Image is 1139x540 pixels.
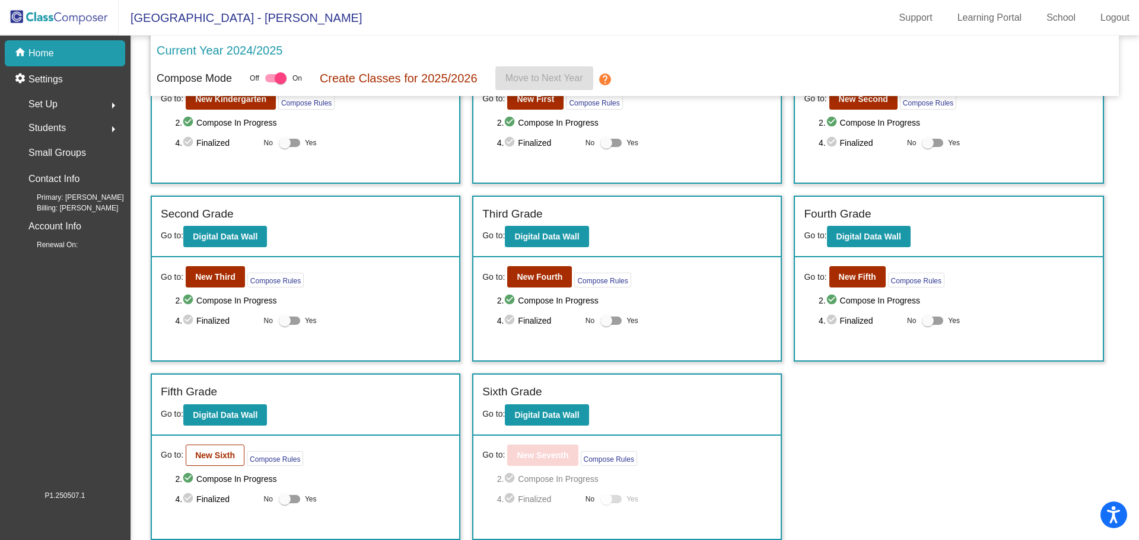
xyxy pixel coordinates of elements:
span: [GEOGRAPHIC_DATA] - [PERSON_NAME] [119,8,362,27]
span: No [907,315,916,326]
span: Yes [948,136,960,150]
b: Digital Data Wall [193,232,257,241]
p: Account Info [28,218,81,235]
button: New Sixth [186,445,244,466]
span: Go to: [161,231,183,240]
span: Billing: [PERSON_NAME] [18,203,118,213]
button: Compose Rules [247,451,303,466]
button: Compose Rules [247,273,304,287]
span: 2. Compose In Progress [175,472,450,486]
button: Compose Rules [581,451,637,466]
span: 2. Compose In Progress [175,293,450,308]
span: Yes [305,136,317,150]
span: Go to: [482,271,505,283]
mat-icon: check_circle [504,293,518,308]
span: No [586,494,594,504]
button: New Second [829,88,898,110]
span: 2. Compose In Progress [175,116,450,130]
button: New Fifth [829,266,886,287]
mat-icon: settings [14,72,28,87]
b: New Seventh [517,450,568,460]
mat-icon: check_circle [504,136,518,150]
span: Go to: [804,271,826,283]
mat-icon: arrow_right [106,98,120,113]
mat-icon: check_circle [826,293,840,308]
b: New Third [195,272,236,282]
span: 4. Finalized [497,492,580,506]
label: Fourth Grade [804,206,871,223]
b: New First [517,94,554,104]
b: Digital Data Wall [193,410,257,420]
b: New Sixth [195,450,235,460]
b: New Fifth [839,272,876,282]
mat-icon: check_circle [504,472,518,486]
button: Compose Rules [574,273,631,287]
span: On [292,73,302,84]
button: Move to Next Year [495,66,593,90]
span: No [586,315,594,326]
span: 2. Compose In Progress [497,116,772,130]
button: Compose Rules [888,273,944,287]
button: New Fourth [507,266,572,287]
span: No [907,138,916,148]
span: No [264,315,273,326]
mat-icon: check_circle [826,314,840,328]
span: Go to: [161,271,183,283]
button: Digital Data Wall [183,404,267,426]
span: Go to: [482,449,505,461]
button: Compose Rules [566,95,622,110]
span: 2. Compose In Progress [497,293,772,308]
mat-icon: check_circle [182,293,196,308]
button: Digital Data Wall [505,404,588,426]
label: Second Grade [161,206,234,223]
a: Logout [1091,8,1139,27]
button: New Kindergarten [186,88,276,110]
span: 2. Compose In Progress [819,293,1094,308]
span: Go to: [161,449,183,461]
mat-icon: help [598,72,612,87]
label: Sixth Grade [482,384,542,401]
mat-icon: check_circle [182,136,196,150]
span: 4. Finalized [497,136,580,150]
mat-icon: check_circle [826,116,840,130]
span: Yes [305,314,317,328]
p: Current Year 2024/2025 [157,41,282,59]
mat-icon: check_circle [504,314,518,328]
mat-icon: check_circle [182,314,196,328]
span: Yes [948,314,960,328]
span: 4. Finalized [819,314,901,328]
span: No [264,138,273,148]
span: Move to Next Year [505,73,583,83]
span: Yes [626,492,638,506]
span: 2. Compose In Progress [497,472,772,486]
span: No [586,138,594,148]
p: Compose Mode [157,71,232,87]
mat-icon: check_circle [182,472,196,486]
a: Learning Portal [948,8,1032,27]
button: Digital Data Wall [183,226,267,247]
p: Contact Info [28,171,79,187]
p: Small Groups [28,145,86,161]
span: Yes [305,492,317,506]
mat-icon: home [14,46,28,60]
p: Settings [28,72,63,87]
b: Digital Data Wall [514,410,579,420]
span: Go to: [161,409,183,418]
mat-icon: check_circle [504,492,518,506]
p: Home [28,46,54,60]
span: Primary: [PERSON_NAME] [18,192,124,203]
button: Digital Data Wall [505,226,588,247]
a: Support [890,8,942,27]
mat-icon: check_circle [182,116,196,130]
span: No [264,494,273,504]
b: Digital Data Wall [836,232,901,241]
b: New Kindergarten [195,94,266,104]
label: Fifth Grade [161,384,217,401]
button: Digital Data Wall [827,226,911,247]
span: Go to: [482,231,505,240]
span: Off [250,73,259,84]
mat-icon: check_circle [504,116,518,130]
span: 4. Finalized [819,136,901,150]
span: Yes [626,136,638,150]
span: Go to: [482,92,505,105]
